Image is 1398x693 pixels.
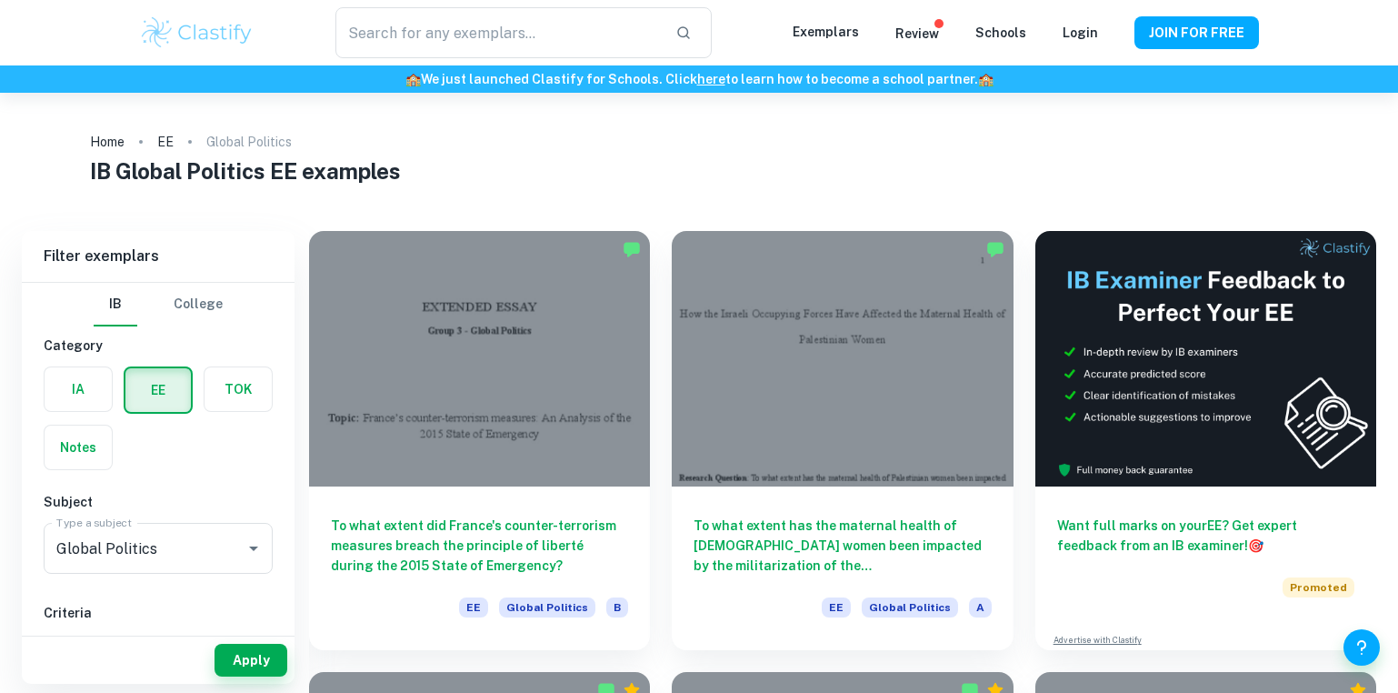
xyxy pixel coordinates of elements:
[697,72,725,86] a: here
[174,283,223,326] button: College
[45,426,112,469] button: Notes
[241,536,266,561] button: Open
[44,603,273,623] h6: Criteria
[335,7,661,58] input: Search for any exemplars...
[90,155,1309,187] h1: IB Global Politics EE examples
[1343,629,1380,666] button: Help and Feedback
[45,367,112,411] button: IA
[125,368,191,412] button: EE
[459,598,488,618] span: EE
[4,69,1394,89] h6: We just launched Clastify for Schools. Click to learn how to become a school partner.
[22,231,295,282] h6: Filter exemplars
[309,231,650,650] a: To what extent did France's counter-terrorism measures breach the principle of liberté during the...
[1283,577,1354,598] span: Promoted
[1248,538,1263,553] span: 🎯
[56,515,132,530] label: Type a subject
[331,516,628,576] h6: To what extent did France's counter-terrorism measures breach the principle of liberté during the...
[672,231,1013,650] a: To what extent has the maternal health of [DEMOGRAPHIC_DATA] women been impacted by the militariz...
[44,336,273,356] h6: Category
[206,132,292,152] p: Global Politics
[623,240,641,258] img: Marked
[978,72,994,86] span: 🏫
[90,129,125,155] a: Home
[975,25,1026,40] a: Schools
[205,367,272,411] button: TOK
[157,129,174,155] a: EE
[793,22,859,42] p: Exemplars
[1035,231,1376,650] a: Want full marks on yourEE? Get expert feedback from an IB examiner!PromotedAdvertise with Clastify
[822,598,851,618] span: EE
[94,283,137,326] button: IB
[895,24,939,44] p: Review
[969,598,992,618] span: A
[694,516,991,576] h6: To what extent has the maternal health of [DEMOGRAPHIC_DATA] women been impacted by the militariz...
[94,283,223,326] div: Filter type choice
[1063,25,1098,40] a: Login
[405,72,421,86] span: 🏫
[499,598,595,618] span: Global Politics
[1035,231,1376,487] img: Thumbnail
[139,15,255,51] img: Clastify logo
[44,492,273,512] h6: Subject
[986,240,1004,258] img: Marked
[862,598,958,618] span: Global Politics
[606,598,628,618] span: B
[215,644,287,677] button: Apply
[1134,16,1259,49] button: JOIN FOR FREE
[1053,634,1142,647] a: Advertise with Clastify
[1057,516,1354,556] h6: Want full marks on your EE ? Get expert feedback from an IB examiner!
